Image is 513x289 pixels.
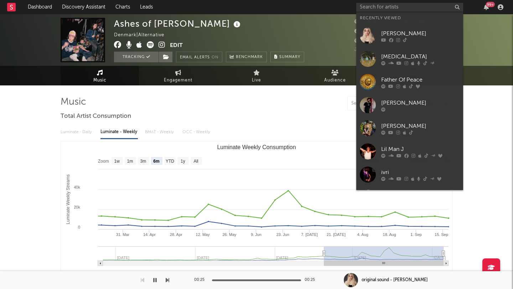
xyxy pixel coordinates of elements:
a: Engagement [139,66,217,85]
text: 20k [74,205,80,209]
text: 4. Aug [357,232,368,237]
a: Lil Man J [356,140,463,163]
div: 99 + [486,2,495,7]
a: Sons of Legion [356,186,463,209]
button: 99+ [484,4,489,10]
a: [PERSON_NAME] [356,117,463,140]
a: Music [61,66,139,85]
span: Engagement [164,76,192,85]
a: Father Of Peace [356,70,463,94]
input: Search for artists [356,3,463,12]
div: original sound - [PERSON_NAME] [362,277,428,283]
a: [MEDICAL_DATA] [356,47,463,70]
a: [PERSON_NAME] [356,94,463,117]
text: 31. Mar [116,232,130,237]
text: 6m [153,159,159,164]
div: [PERSON_NAME] [381,122,460,130]
a: Benchmark [226,52,267,62]
text: 18. Aug [383,232,396,237]
text: 1m [127,159,133,164]
div: Recently Viewed [360,14,460,22]
text: 14. Apr [143,232,156,237]
div: [PERSON_NAME] [381,99,460,107]
button: Tracking [114,52,159,62]
text: 1w [114,159,120,164]
text: YTD [166,159,174,164]
span: Live [252,76,261,85]
text: 0 [78,225,80,229]
text: 12. May [196,232,210,237]
text: 21. [DATE] [327,232,346,237]
text: 1. Sep [410,232,422,237]
text: Luminate Weekly Streams [66,174,71,224]
div: Father Of Peace [381,75,460,84]
span: 4,100 [354,29,376,34]
div: ivri [381,168,460,177]
span: Benchmark [236,53,263,62]
svg: Luminate Weekly Consumption [61,141,452,284]
button: Email AlertsOn [176,52,222,62]
span: Total Artist Consumption [61,112,131,121]
button: Edit [170,41,183,50]
span: 7,543 Monthly Listeners [354,39,419,43]
text: 1y [181,159,185,164]
em: On [212,56,218,59]
text: 40k [74,185,80,189]
div: Lil Man J [381,145,460,153]
text: 28. Apr [170,232,182,237]
span: Audience [324,76,346,85]
input: Search by song name or URL [348,101,423,106]
a: Audience [296,66,374,85]
text: Luminate Weekly Consumption [217,144,296,150]
a: Live [217,66,296,85]
div: [MEDICAL_DATA] [381,52,460,61]
div: Ashes of [PERSON_NAME] [114,18,242,30]
a: ivri [356,163,463,186]
text: 3m [140,159,146,164]
button: Summary [270,52,304,62]
text: [DATE] [434,256,446,260]
text: 26. May [222,232,237,237]
div: 00:25 [194,276,208,284]
span: Summary [279,55,300,59]
text: All [193,159,198,164]
div: 00:25 [305,276,319,284]
div: Denmark | Alternative [114,31,172,40]
div: Luminate - Weekly [100,126,138,138]
text: Zoom [98,159,109,164]
text: 9. Jun [251,232,261,237]
span: Music [93,76,107,85]
span: 9,628 [354,20,377,24]
div: [PERSON_NAME] [381,29,460,38]
text: 23. Jun [276,232,289,237]
text: 7. [DATE] [301,232,318,237]
a: [PERSON_NAME] [356,24,463,47]
span: Jump Score: 60.9 [354,47,397,52]
text: 15. Sep [435,232,448,237]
